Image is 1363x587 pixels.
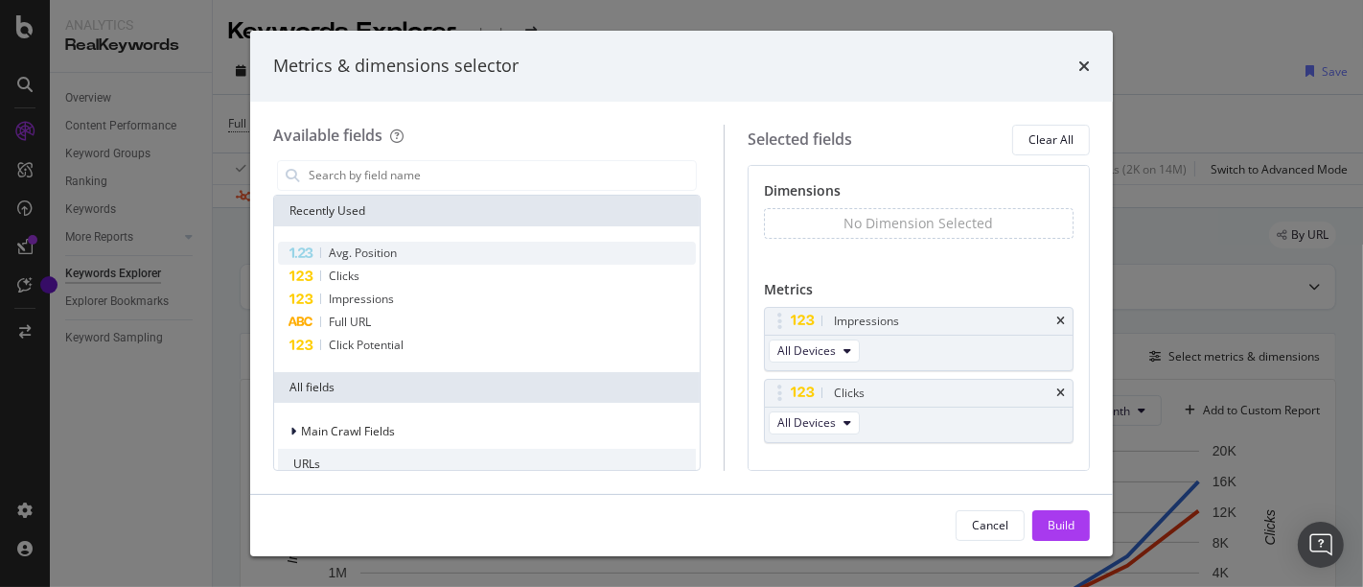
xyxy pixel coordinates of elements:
div: Clicks [834,384,865,403]
span: All Devices [777,414,836,431]
span: Main Crawl Fields [301,423,395,439]
div: Recently Used [274,196,700,226]
div: Cancel [972,517,1008,533]
span: Impressions [329,291,394,307]
span: Full URL [329,314,371,330]
div: times [1078,54,1090,79]
div: Available fields [273,125,382,146]
div: Metrics [764,280,1074,307]
span: Clicks [329,268,359,284]
button: All Devices [769,411,860,434]
div: Selected fields [748,129,852,151]
input: Search by field name [307,161,696,190]
div: ClickstimesAll Devices [764,379,1074,443]
span: All Devices [777,342,836,359]
span: Click Potential [329,337,404,353]
div: No Dimension Selected [844,214,994,233]
div: Open Intercom Messenger [1298,522,1344,568]
div: modal [250,31,1113,556]
div: times [1056,316,1065,327]
div: Impressions [834,312,899,331]
div: times [1056,387,1065,399]
button: Cancel [956,510,1025,541]
div: Build [1048,517,1074,533]
button: Build [1032,510,1090,541]
div: Clear All [1028,131,1074,148]
button: All Devices [769,340,860,363]
span: Avg. Position [329,245,397,261]
div: Dimensions [764,181,1074,208]
div: Metrics & dimensions selector [273,54,519,79]
div: All fields [274,372,700,403]
button: Clear All [1012,125,1090,155]
div: ImpressionstimesAll Devices [764,307,1074,371]
div: URLs [278,449,696,480]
